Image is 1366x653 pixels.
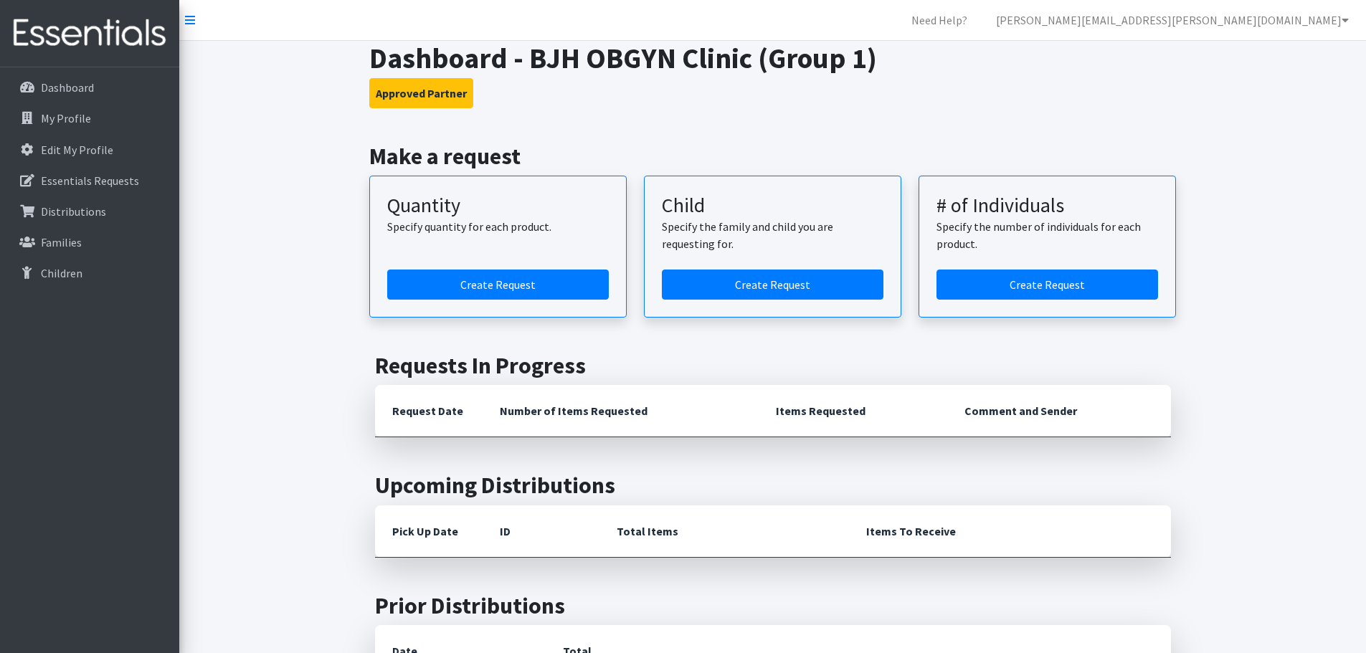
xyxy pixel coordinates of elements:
[6,166,174,195] a: Essentials Requests
[369,143,1176,170] h2: Make a request
[41,173,139,188] p: Essentials Requests
[369,41,1176,75] h1: Dashboard - BJH OBGYN Clinic (Group 1)
[662,218,883,252] p: Specify the family and child you are requesting for.
[662,270,883,300] a: Create a request for a child or family
[936,218,1158,252] p: Specify the number of individuals for each product.
[936,270,1158,300] a: Create a request by number of individuals
[369,78,473,108] button: Approved Partner
[375,352,1171,379] h2: Requests In Progress
[849,505,1171,558] th: Items To Receive
[375,385,483,437] th: Request Date
[387,194,609,218] h3: Quantity
[375,592,1171,619] h2: Prior Distributions
[599,505,849,558] th: Total Items
[900,6,979,34] a: Need Help?
[985,6,1360,34] a: [PERSON_NAME][EMAIL_ADDRESS][PERSON_NAME][DOMAIN_NAME]
[375,505,483,558] th: Pick Up Date
[947,385,1170,437] th: Comment and Sender
[662,194,883,218] h3: Child
[6,104,174,133] a: My Profile
[483,505,599,558] th: ID
[41,266,82,280] p: Children
[6,9,174,57] img: HumanEssentials
[41,80,94,95] p: Dashboard
[6,228,174,257] a: Families
[41,235,82,249] p: Families
[936,194,1158,218] h3: # of Individuals
[375,472,1171,499] h2: Upcoming Distributions
[483,385,759,437] th: Number of Items Requested
[6,197,174,226] a: Distributions
[6,135,174,164] a: Edit My Profile
[41,111,91,125] p: My Profile
[6,73,174,102] a: Dashboard
[41,204,106,219] p: Distributions
[6,259,174,287] a: Children
[387,270,609,300] a: Create a request by quantity
[759,385,947,437] th: Items Requested
[41,143,113,157] p: Edit My Profile
[387,218,609,235] p: Specify quantity for each product.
